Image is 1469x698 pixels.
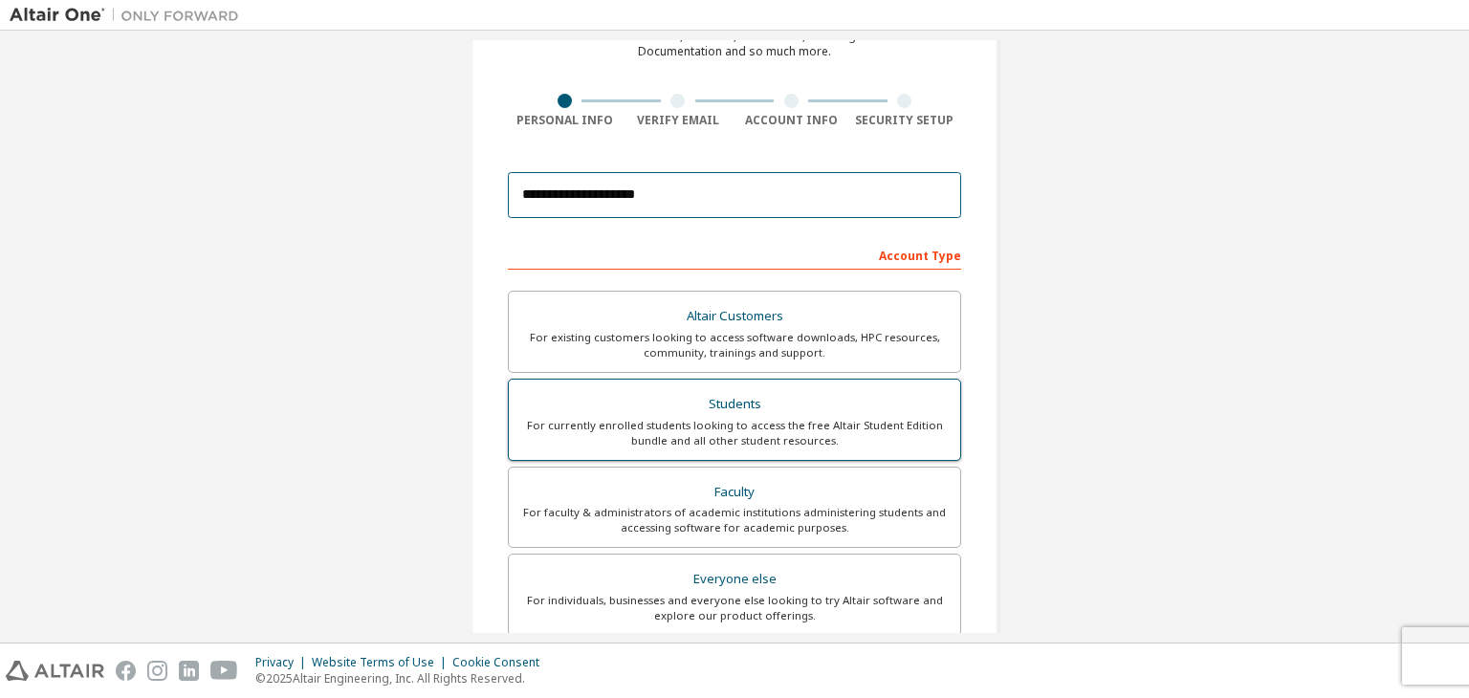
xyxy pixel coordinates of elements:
[10,6,249,25] img: Altair One
[520,391,949,418] div: Students
[520,505,949,535] div: For faculty & administrators of academic institutions administering students and accessing softwa...
[508,113,622,128] div: Personal Info
[116,661,136,681] img: facebook.svg
[622,113,735,128] div: Verify Email
[734,113,848,128] div: Account Info
[179,661,199,681] img: linkedin.svg
[255,655,312,670] div: Privacy
[520,303,949,330] div: Altair Customers
[508,239,961,270] div: Account Type
[6,661,104,681] img: altair_logo.svg
[147,661,167,681] img: instagram.svg
[312,655,452,670] div: Website Terms of Use
[520,593,949,623] div: For individuals, businesses and everyone else looking to try Altair software and explore our prod...
[520,566,949,593] div: Everyone else
[210,661,238,681] img: youtube.svg
[520,418,949,448] div: For currently enrolled students looking to access the free Altair Student Edition bundle and all ...
[520,330,949,360] div: For existing customers looking to access software downloads, HPC resources, community, trainings ...
[255,670,551,687] p: © 2025 Altair Engineering, Inc. All Rights Reserved.
[520,479,949,506] div: Faculty
[452,655,551,670] div: Cookie Consent
[848,113,962,128] div: Security Setup
[602,29,867,59] div: For Free Trials, Licenses, Downloads, Learning & Documentation and so much more.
